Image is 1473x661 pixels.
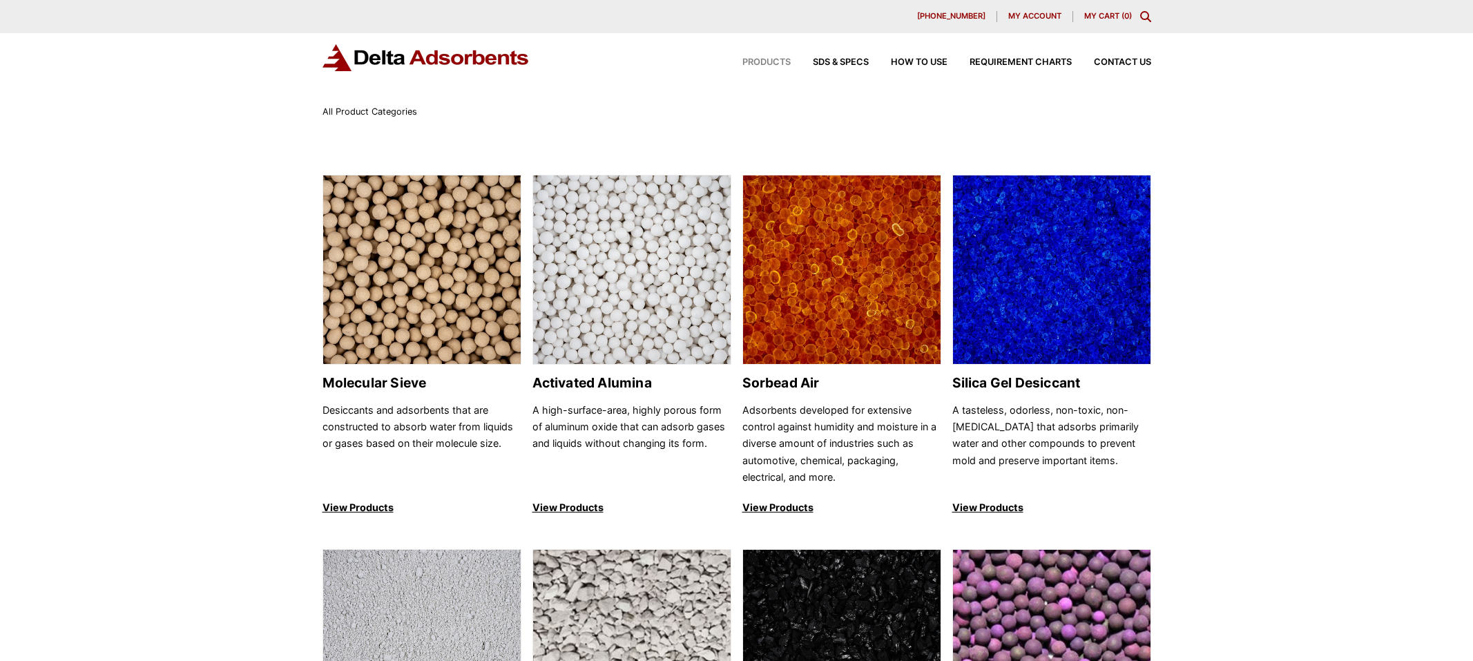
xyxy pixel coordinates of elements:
[952,375,1151,391] h2: Silica Gel Desiccant
[322,499,521,516] p: View Products
[322,44,530,71] img: Delta Adsorbents
[953,175,1151,365] img: Silica Gel Desiccant
[323,175,521,365] img: Molecular Sieve
[743,175,941,365] img: Sorbead Air
[1094,58,1151,67] span: Contact Us
[952,499,1151,516] p: View Products
[1008,12,1061,20] span: My account
[1140,11,1151,22] div: Toggle Modal Content
[532,402,731,486] p: A high-surface-area, highly porous form of aluminum oxide that can adsorb gases and liquids witho...
[742,402,941,486] p: Adsorbents developed for extensive control against humidity and moisture in a diverse amount of i...
[532,375,731,391] h2: Activated Alumina
[322,375,521,391] h2: Molecular Sieve
[997,11,1073,22] a: My account
[952,175,1151,517] a: Silica Gel Desiccant Silica Gel Desiccant A tasteless, odorless, non-toxic, non-[MEDICAL_DATA] th...
[322,175,521,517] a: Molecular Sieve Molecular Sieve Desiccants and adsorbents that are constructed to absorb water fr...
[532,499,731,516] p: View Products
[1124,11,1129,21] span: 0
[970,58,1072,67] span: Requirement Charts
[917,12,985,20] span: [PHONE_NUMBER]
[952,402,1151,486] p: A tasteless, odorless, non-toxic, non-[MEDICAL_DATA] that adsorbs primarily water and other compo...
[322,106,417,117] span: All Product Categories
[533,175,731,365] img: Activated Alumina
[906,11,997,22] a: [PHONE_NUMBER]
[532,175,731,517] a: Activated Alumina Activated Alumina A high-surface-area, highly porous form of aluminum oxide tha...
[742,175,941,517] a: Sorbead Air Sorbead Air Adsorbents developed for extensive control against humidity and moisture ...
[869,58,947,67] a: How to Use
[947,58,1072,67] a: Requirement Charts
[322,402,521,486] p: Desiccants and adsorbents that are constructed to absorb water from liquids or gases based on the...
[813,58,869,67] span: SDS & SPECS
[742,58,791,67] span: Products
[791,58,869,67] a: SDS & SPECS
[1084,11,1132,21] a: My Cart (0)
[742,499,941,516] p: View Products
[720,58,791,67] a: Products
[1072,58,1151,67] a: Contact Us
[742,375,941,391] h2: Sorbead Air
[891,58,947,67] span: How to Use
